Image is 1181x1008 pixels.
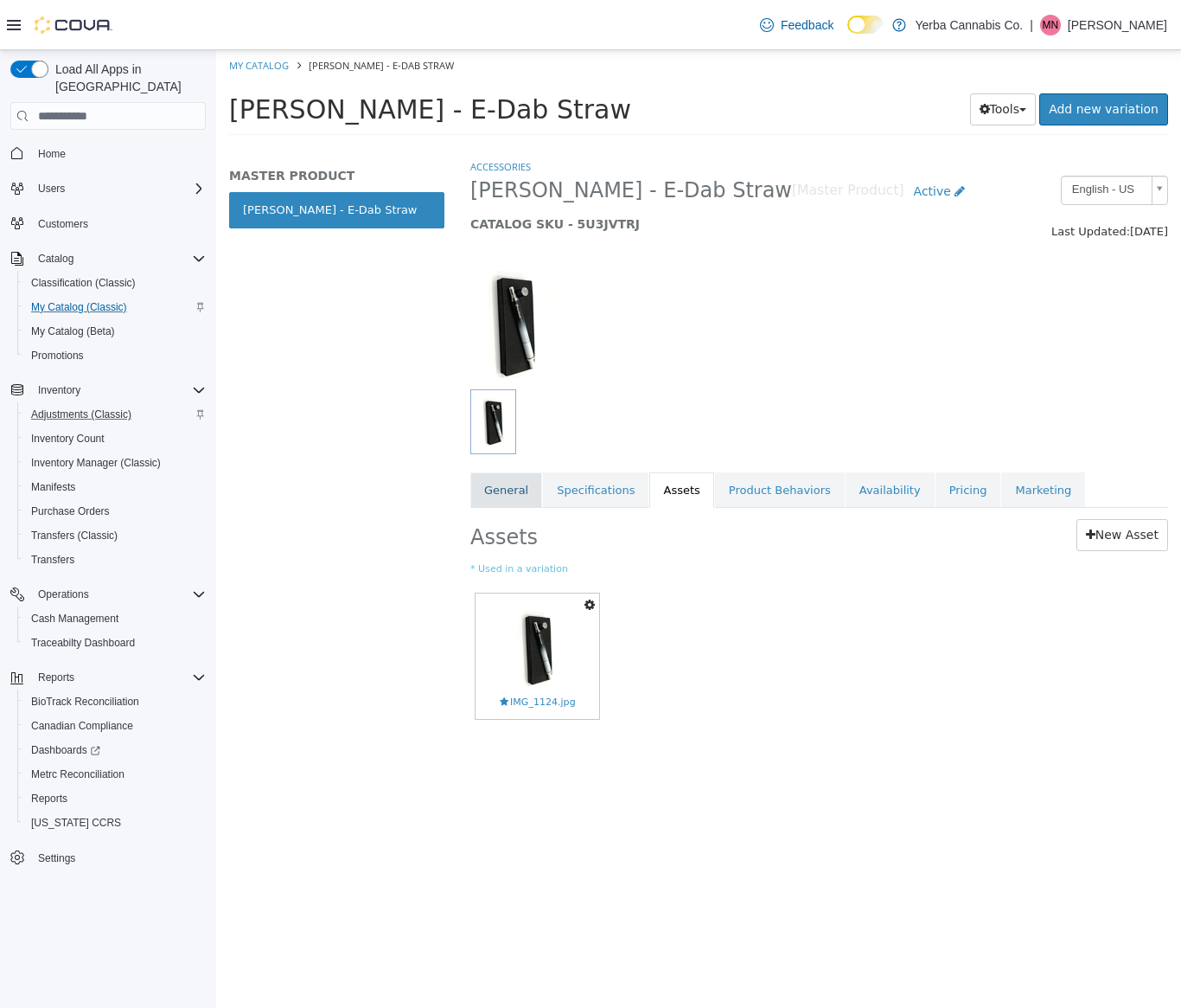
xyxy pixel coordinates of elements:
[17,343,213,368] button: Promotions
[576,134,688,148] small: [Master Product]
[38,383,80,397] span: Inventory
[433,422,497,459] a: Assets
[24,549,206,570] span: Transfers
[13,9,73,22] a: My Catalog
[24,477,82,498] a: Manifests
[31,248,206,269] span: Catalog
[24,788,206,809] span: Reports
[835,175,914,188] span: Last Updated:
[31,816,121,830] span: [US_STATE] CCRS
[31,214,95,234] a: Customers
[254,127,576,154] span: [PERSON_NAME] - E-Dab Straw
[24,321,206,342] span: My Catalog (Beta)
[31,767,124,781] span: Metrc Reconciliation
[24,608,206,629] span: Cash Management
[24,764,206,785] span: Metrc Reconciliation
[31,142,206,164] span: Home
[914,175,952,188] span: [DATE]
[31,695,139,709] span: BioTrack Reconciliation
[93,9,238,22] span: [PERSON_NAME] - E-Dab Straw
[915,15,1023,35] p: Yerba Cannabis Co.
[31,349,84,363] span: Promotions
[38,147,66,161] span: Home
[31,667,206,688] span: Reports
[629,422,718,459] a: Availability
[38,252,73,266] span: Catalog
[3,665,213,690] button: Reports
[38,587,89,601] span: Operations
[499,422,629,459] a: Product Behaviors
[24,453,168,473] a: Inventory Manager (Classic)
[24,453,206,473] span: Inventory Manager (Classic)
[17,607,213,631] button: Cash Management
[38,217,88,231] span: Customers
[17,548,213,572] button: Transfers
[31,792,67,806] span: Reports
[3,247,213,271] button: Catalog
[24,297,134,318] a: My Catalog (Classic)
[845,125,952,155] a: English - US
[35,16,112,34] img: Cova
[17,271,213,295] button: Classification (Classic)
[24,691,146,712] a: BioTrack Reconciliation
[31,529,118,543] span: Transfers (Classic)
[17,738,213,762] a: Dashboards
[254,469,530,501] h2: Assets
[24,812,206,833] span: Washington CCRS
[13,118,228,133] h5: MASTER PRODUCT
[860,469,952,501] a: New Asset
[24,740,107,761] a: Dashboards
[31,612,118,626] span: Cash Management
[17,690,213,714] button: BioTrack Reconciliation
[24,428,206,449] span: Inventory Count
[31,380,87,401] button: Inventory
[17,523,213,548] button: Transfers (Classic)
[17,295,213,319] button: My Catalog (Classic)
[1068,15,1167,35] p: [PERSON_NAME]
[38,851,75,865] span: Settings
[24,608,125,629] a: Cash Management
[31,636,135,650] span: Traceabilty Dashboard
[13,142,228,178] a: [PERSON_NAME] - E-Dab Straw
[24,632,142,653] a: Traceabilty Dashboard
[31,213,206,234] span: Customers
[847,16,884,34] input: Dark Mode
[1040,15,1061,35] div: Michael Nezi
[31,584,96,605] button: Operations
[24,273,206,293] span: Classification (Classic)
[847,34,848,35] span: Dark Mode
[846,126,929,153] span: English - US
[31,847,206,869] span: Settings
[254,110,315,123] a: Accessories
[31,719,133,733] span: Canadian Compliance
[823,43,952,75] a: Add new variation
[24,404,206,425] span: Adjustments (Classic)
[31,504,110,518] span: Purchase Orders
[31,300,127,314] span: My Catalog (Classic)
[31,584,206,605] span: Operations
[753,8,840,42] a: Feedback
[259,543,383,669] a: IMG_1124.jpgIMG_1124.jpg
[254,209,342,339] img: 150
[48,61,206,95] span: Load All Apps in [GEOGRAPHIC_DATA]
[24,788,74,809] a: Reports
[31,743,100,757] span: Dashboards
[24,273,143,293] a: Classification (Classic)
[17,475,213,499] button: Manifests
[3,378,213,402] button: Inventory
[24,716,206,736] span: Canadian Compliance
[17,319,213,343] button: My Catalog (Beta)
[17,714,213,738] button: Canadian Compliance
[781,16,833,34] span: Feedback
[3,211,213,236] button: Customers
[17,762,213,786] button: Metrc Reconciliation
[1030,15,1033,35] p: |
[3,845,213,870] button: Settings
[24,691,206,712] span: BioTrack Reconciliation
[31,276,136,290] span: Classification (Classic)
[17,402,213,427] button: Adjustments (Classic)
[698,134,735,148] span: Active
[31,408,131,421] span: Adjustments (Classic)
[24,345,206,366] span: Promotions
[254,422,326,459] a: General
